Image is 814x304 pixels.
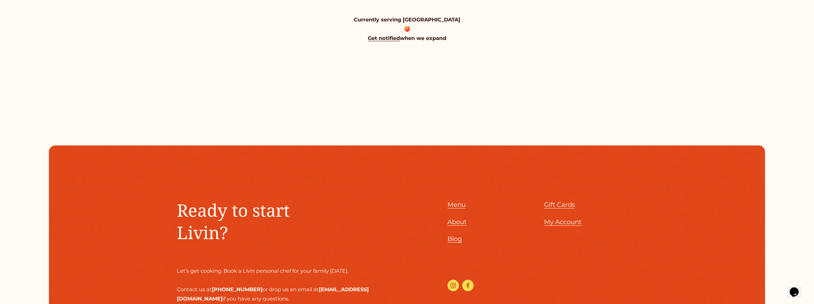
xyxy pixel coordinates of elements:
span: Let’s get cooking. Book a Livin personal chef for your family [DATE]. Contact us at or drop us an... [177,268,369,302]
a: Instagram [447,280,459,291]
a: My Account [544,216,581,228]
iframe: chat widget [787,278,808,298]
span: My Account [544,218,581,226]
strong: [PHONE_NUMBER] [212,286,263,292]
span: About [447,218,467,226]
a: Blog [447,233,462,245]
span: Gift Cards [544,201,575,208]
a: Menu [447,199,466,211]
span: Menu [447,201,466,208]
a: Facebook [462,280,474,291]
a: Gift Cards [544,199,575,211]
strong: when we expand [400,35,446,41]
a: Get notified [368,35,400,41]
a: About [447,216,467,228]
strong: Currently serving [GEOGRAPHIC_DATA] 🍑 [354,16,462,32]
span: Ready to start Livin? [177,198,294,244]
span: Blog [447,235,462,243]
